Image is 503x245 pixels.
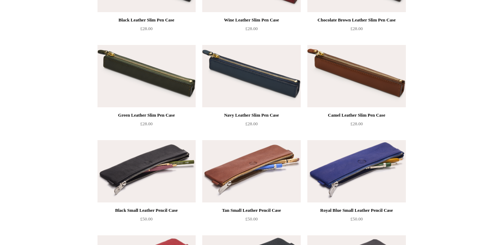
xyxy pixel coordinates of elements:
[202,45,300,107] a: Navy Leather Slim Pen Case Navy Leather Slim Pen Case
[140,26,153,31] span: £28.00
[245,216,258,221] span: £50.00
[307,45,406,107] a: Camel Leather Slim Pen Case Camel Leather Slim Pen Case
[202,140,300,202] a: Tan Small Leather Pencil Case Tan Small Leather Pencil Case
[140,121,153,126] span: £28.00
[307,206,406,235] a: Royal Blue Small Leather Pencil Case £50.00
[204,206,299,215] div: Tan Small Leather Pencil Case
[97,111,196,139] a: Green Leather Slim Pen Case £28.00
[351,216,363,221] span: £50.00
[202,16,300,44] a: Wine Leather Slim Pen Case £28.00
[307,45,406,107] img: Camel Leather Slim Pen Case
[351,121,363,126] span: £28.00
[97,140,196,202] img: Black Small Leather Pencil Case
[309,16,404,24] div: Chocolate Brown Leather Slim Pen Case
[97,45,196,107] img: Green Leather Slim Pen Case
[99,111,194,119] div: Green Leather Slim Pen Case
[202,140,300,202] img: Tan Small Leather Pencil Case
[204,111,299,119] div: Navy Leather Slim Pen Case
[307,140,406,202] a: Royal Blue Small Leather Pencil Case Royal Blue Small Leather Pencil Case
[202,111,300,139] a: Navy Leather Slim Pen Case £28.00
[99,206,194,215] div: Black Small Leather Pencil Case
[99,16,194,24] div: Black Leather Slim Pen Case
[245,26,258,31] span: £28.00
[202,206,300,235] a: Tan Small Leather Pencil Case £50.00
[97,16,196,44] a: Black Leather Slim Pen Case £28.00
[309,111,404,119] div: Camel Leather Slim Pen Case
[245,121,258,126] span: £28.00
[307,16,406,44] a: Chocolate Brown Leather Slim Pen Case £28.00
[97,45,196,107] a: Green Leather Slim Pen Case Green Leather Slim Pen Case
[97,140,196,202] a: Black Small Leather Pencil Case Black Small Leather Pencil Case
[307,111,406,139] a: Camel Leather Slim Pen Case £28.00
[204,16,299,24] div: Wine Leather Slim Pen Case
[307,140,406,202] img: Royal Blue Small Leather Pencil Case
[309,206,404,215] div: Royal Blue Small Leather Pencil Case
[140,216,153,221] span: £50.00
[202,45,300,107] img: Navy Leather Slim Pen Case
[97,206,196,235] a: Black Small Leather Pencil Case £50.00
[351,26,363,31] span: £28.00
